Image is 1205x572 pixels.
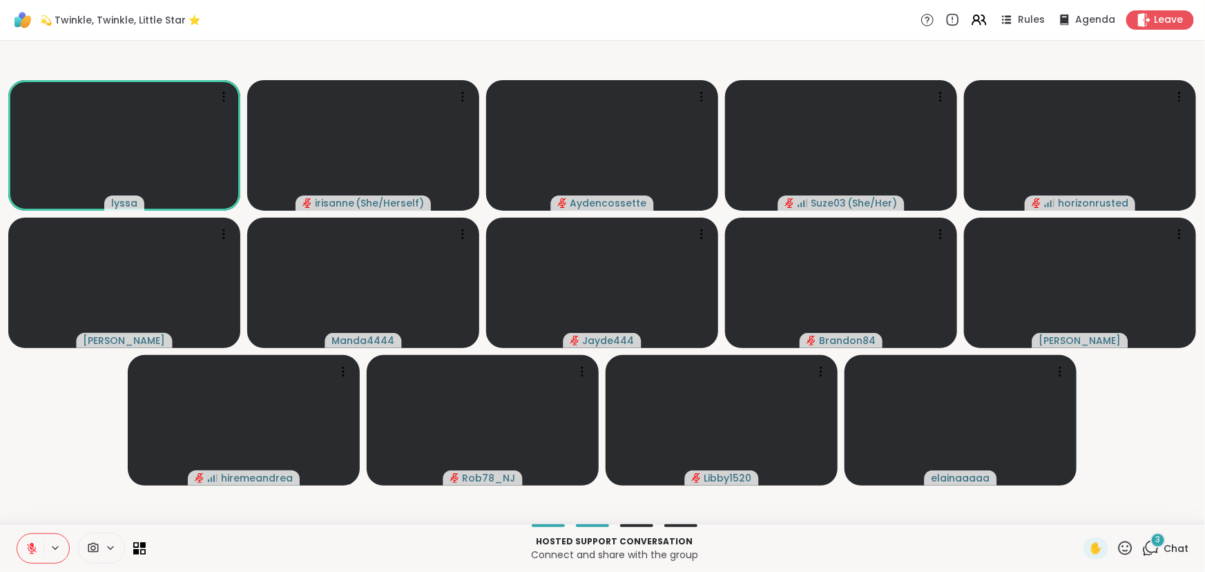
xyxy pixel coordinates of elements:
[1075,13,1115,27] span: Agenda
[450,473,460,483] span: audio-muted
[1039,334,1121,347] span: [PERSON_NAME]
[315,196,354,210] span: irisanne
[11,8,35,32] img: ShareWell Logomark
[1032,198,1041,208] span: audio-muted
[195,473,204,483] span: audio-muted
[807,336,816,345] span: audio-muted
[570,336,580,345] span: audio-muted
[811,196,847,210] span: Suze03
[1164,542,1188,555] span: Chat
[1058,196,1128,210] span: horizonrusted
[154,548,1075,562] p: Connect and share with the group
[692,473,702,483] span: audio-muted
[463,471,516,485] span: Rob78_NJ
[1089,540,1103,557] span: ✋
[356,196,424,210] span: ( She/Herself )
[332,334,395,347] span: Manda4444
[302,198,312,208] span: audio-muted
[1156,534,1161,546] span: 3
[932,471,990,485] span: elainaaaaa
[84,334,166,347] span: [PERSON_NAME]
[154,535,1075,548] p: Hosted support conversation
[819,334,876,347] span: Brandon84
[704,471,752,485] span: Libby1520
[1018,13,1045,27] span: Rules
[570,196,647,210] span: Aydencossette
[583,334,635,347] span: Jayde444
[785,198,795,208] span: audio-muted
[221,471,293,485] span: hiremeandrea
[1154,13,1183,27] span: Leave
[558,198,568,208] span: audio-muted
[40,13,200,27] span: 💫 Twinkle, Twinkle, Little Star ⭐️
[111,196,137,210] span: lyssa
[848,196,898,210] span: ( She/Her )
